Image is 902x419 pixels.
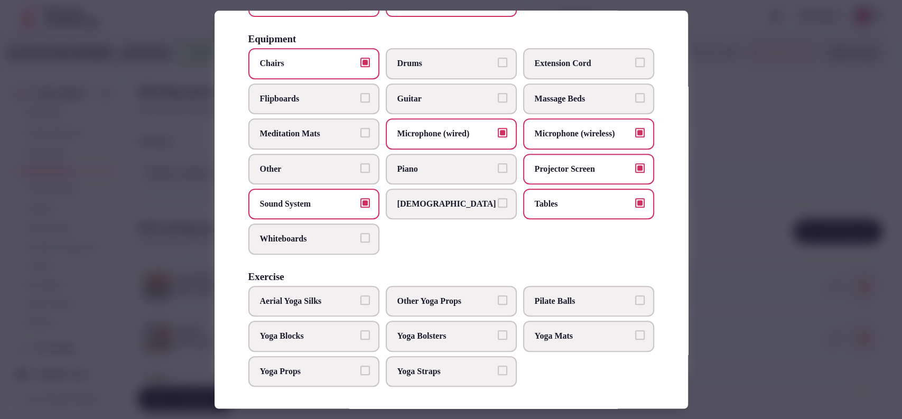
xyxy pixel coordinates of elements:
h3: Exercise [248,272,284,282]
button: Massage Beds [635,93,645,103]
span: Yoga Props [260,366,357,377]
button: Yoga Straps [498,366,507,375]
span: [DEMOGRAPHIC_DATA] [397,198,495,210]
h3: Equipment [248,34,296,44]
span: Yoga Straps [397,366,495,377]
button: Tables [635,198,645,208]
span: Projector Screen [535,163,632,175]
span: Microphone (wired) [397,128,495,140]
span: Microphone (wireless) [535,128,632,140]
button: Microphone (wireless) [635,128,645,138]
span: Sound System [260,198,357,210]
button: [DEMOGRAPHIC_DATA] [498,198,507,208]
button: Meditation Mats [360,128,370,138]
span: Chairs [260,58,357,70]
button: Other Yoga Props [498,295,507,305]
button: Yoga Props [360,366,370,375]
span: Yoga Blocks [260,330,357,342]
span: Guitar [397,93,495,105]
button: Projector Screen [635,163,645,173]
button: Yoga Bolsters [498,330,507,340]
span: Extension Cord [535,58,632,70]
span: Aerial Yoga Silks [260,295,357,307]
button: Piano [498,163,507,173]
span: Whiteboards [260,234,357,245]
button: Flipboards [360,93,370,103]
span: Yoga Bolsters [397,330,495,342]
span: Massage Beds [535,93,632,105]
span: Meditation Mats [260,128,357,140]
button: Sound System [360,198,370,208]
button: Aerial Yoga Silks [360,295,370,305]
button: Guitar [498,93,507,103]
button: Yoga Blocks [360,330,370,340]
button: Chairs [360,58,370,68]
button: Pilate Balls [635,295,645,305]
button: Microphone (wired) [498,128,507,138]
span: Drums [397,58,495,70]
span: Pilate Balls [535,295,632,307]
button: Other [360,163,370,173]
button: Drums [498,58,507,68]
span: Piano [397,163,495,175]
span: Tables [535,198,632,210]
button: Yoga Mats [635,330,645,340]
span: Other Yoga Props [397,295,495,307]
button: Extension Cord [635,58,645,68]
span: Yoga Mats [535,330,632,342]
span: Flipboards [260,93,357,105]
span: Other [260,163,357,175]
button: Whiteboards [360,234,370,243]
